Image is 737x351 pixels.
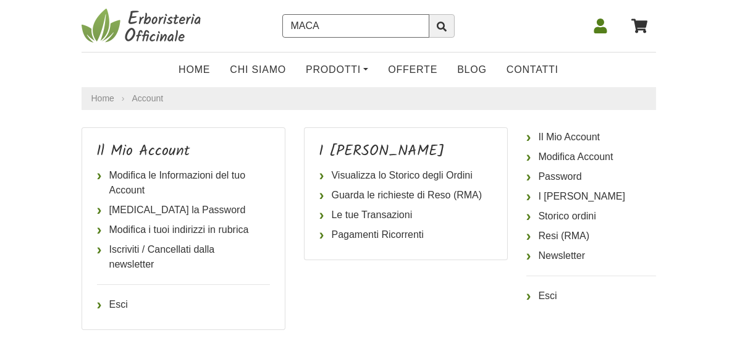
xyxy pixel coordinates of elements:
[526,147,656,167] a: Modifica Account
[526,246,656,266] a: Newsletter
[97,240,270,274] a: Iscriviti / Cancellati dalla newsletter
[319,225,492,245] a: Pagamenti Ricorrenti
[526,187,656,206] a: I [PERSON_NAME]
[526,167,656,187] a: Password
[526,286,656,306] a: Esci
[497,57,568,82] a: Contatti
[97,143,270,161] h4: Il Mio Account
[319,205,492,225] a: Le tue Transazioni
[132,93,164,103] a: Account
[319,185,492,205] a: Guarda le richieste di Reso (RMA)
[169,57,220,82] a: Home
[526,127,656,147] a: Il Mio Account
[319,143,492,161] h4: I [PERSON_NAME]
[220,57,296,82] a: Chi Siamo
[296,57,378,82] a: Prodotti
[82,87,656,110] nav: breadcrumb
[97,166,270,200] a: Modifica le Informazioni del tuo Account
[526,206,656,226] a: Storico ordini
[97,220,270,240] a: Modifica i tuoi indirizzi in rubrica
[282,14,429,38] input: Cerca
[447,57,497,82] a: Blog
[91,92,114,105] a: Home
[82,7,205,44] img: Erboristeria Officinale
[319,166,492,185] a: Visualizza lo Storico degli Ordini
[97,200,270,220] a: [MEDICAL_DATA] la Password
[526,226,656,246] a: Resi (RMA)
[97,295,270,315] a: Esci
[378,57,447,82] a: OFFERTE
